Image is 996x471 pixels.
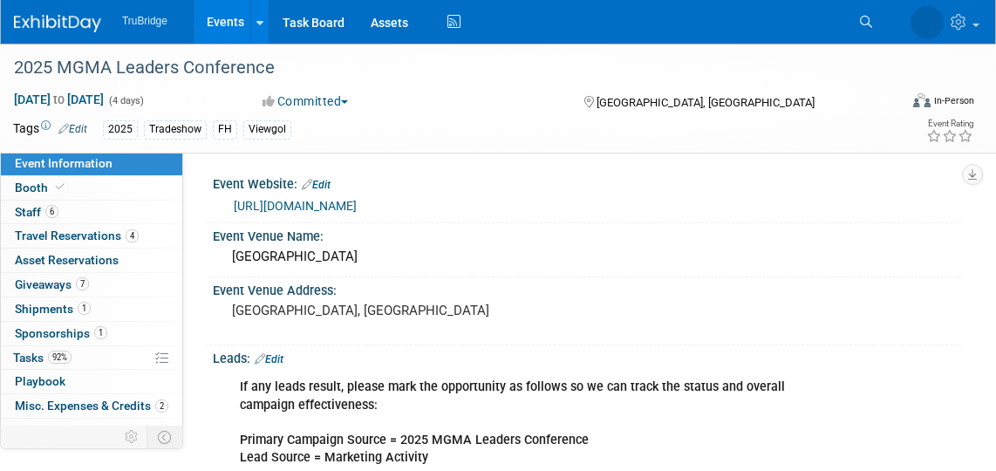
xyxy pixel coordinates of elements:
b: 2025 MGMA Leaders Conference [400,433,589,447]
td: Tags [13,119,87,140]
img: Marg Louwagie [911,6,944,39]
button: Committed [256,92,355,110]
span: Playbook [15,374,65,388]
td: Toggle Event Tabs [147,426,183,448]
span: Misc. Expenses & Credits [15,399,168,413]
a: Giveaways7 [1,273,182,297]
span: 4 [126,229,139,242]
span: Shipments [15,302,91,316]
span: Event Information [15,156,113,170]
div: FH [213,120,237,139]
span: Budget [15,423,54,437]
span: 2 [155,399,168,413]
b: Primary Campaign Source = [240,433,397,447]
b: If any leads result, please mark the opportunity as follows so we can track the status and overal... [240,379,785,412]
span: to [51,92,67,106]
a: Edit [58,123,87,135]
span: 6 [45,205,58,218]
img: Format-Inperson.png [913,93,931,107]
a: Misc. Expenses & Credits2 [1,394,182,418]
span: Tasks [13,351,72,365]
span: Giveaways [15,277,89,291]
span: [GEOGRAPHIC_DATA], [GEOGRAPHIC_DATA] [597,96,815,109]
span: 1 [78,302,91,315]
a: Travel Reservations4 [1,224,182,248]
td: Personalize Event Tab Strip [117,426,147,448]
a: [URL][DOMAIN_NAME] [234,199,357,213]
a: Sponsorships1 [1,322,182,345]
span: Travel Reservations [15,229,139,242]
img: ExhibitDay [14,15,101,32]
span: [DATE] [DATE] [13,92,105,107]
a: Tasks92% [1,346,182,370]
b: Lead Source = Marketing Activity [240,450,428,465]
a: Playbook [1,370,182,393]
div: Event Venue Address: [213,277,961,299]
pre: [GEOGRAPHIC_DATA], [GEOGRAPHIC_DATA] [232,303,506,318]
span: Asset Reservations [15,253,119,267]
span: Booth [15,181,68,195]
a: Asset Reservations [1,249,182,272]
div: Viewgol [243,120,291,139]
div: Event Venue Name: [213,223,961,245]
a: Booth [1,176,182,200]
a: Budget [1,419,182,442]
div: [GEOGRAPHIC_DATA] [226,243,948,270]
span: Staff [15,205,58,219]
span: (4 days) [107,95,144,106]
a: Edit [302,179,331,191]
span: 92% [48,351,72,364]
div: Leads: [213,345,961,368]
div: Event Rating [926,119,973,128]
div: 2025 MGMA Leaders Conference [8,52,880,84]
div: 2025 [103,120,138,139]
div: Tradeshow [144,120,207,139]
div: Event Format [825,91,974,117]
a: Event Information [1,152,182,175]
i: Booth reservation complete [56,182,65,192]
span: 1 [94,326,107,339]
a: Staff6 [1,201,182,224]
a: Edit [255,353,283,365]
span: TruBridge [122,15,167,27]
span: 7 [76,277,89,290]
span: Sponsorships [15,326,107,340]
a: Shipments1 [1,297,182,321]
div: Event Website: [213,171,961,194]
div: In-Person [933,94,974,107]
